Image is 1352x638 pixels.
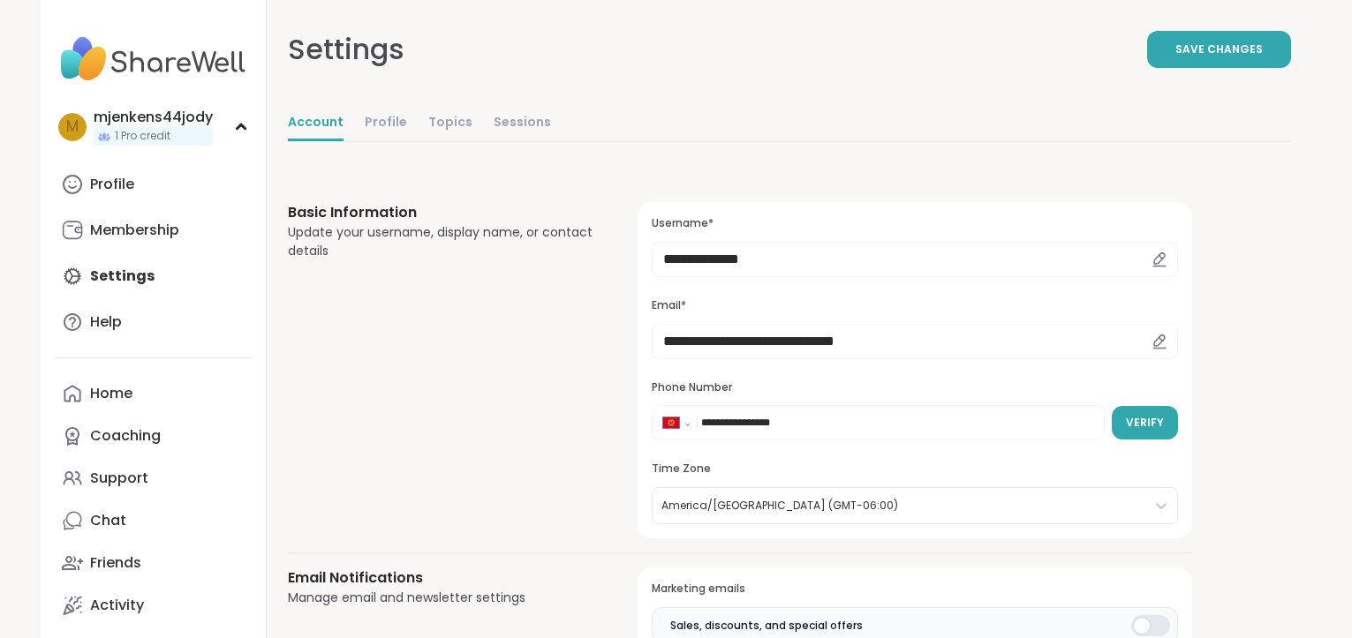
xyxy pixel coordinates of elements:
[652,298,1177,313] h3: Email*
[652,380,1177,395] h3: Phone Number
[1147,31,1291,68] button: Save Changes
[55,301,252,343] a: Help
[90,596,144,615] div: Activity
[94,108,213,127] div: mjenkens44jody
[288,202,596,223] h3: Basic Information
[494,106,551,141] a: Sessions
[90,469,148,488] div: Support
[90,553,141,573] div: Friends
[428,106,472,141] a: Topics
[90,312,122,332] div: Help
[365,106,407,141] a: Profile
[90,175,134,194] div: Profile
[55,499,252,542] a: Chat
[55,209,252,251] a: Membership
[288,28,404,71] div: Settings
[90,221,179,240] div: Membership
[55,584,252,627] a: Activity
[652,582,1177,597] h3: Marketing emails
[55,415,252,457] a: Coaching
[90,384,132,403] div: Home
[115,129,170,144] span: 1 Pro credit
[652,462,1177,477] h3: Time Zone
[288,567,596,589] h3: Email Notifications
[288,106,344,141] a: Account
[55,163,252,206] a: Profile
[1126,415,1164,431] span: Verify
[1175,41,1263,57] span: Save Changes
[55,457,252,499] a: Support
[66,116,79,139] span: m
[55,28,252,90] img: ShareWell Nav Logo
[652,216,1177,231] h3: Username*
[670,618,863,634] span: Sales, discounts, and special offers
[90,511,126,530] div: Chat
[55,372,252,415] a: Home
[288,223,596,260] div: Update your username, display name, or contact details
[90,426,161,446] div: Coaching
[1112,406,1178,439] button: Verify
[288,589,596,607] div: Manage email and newsletter settings
[55,542,252,584] a: Friends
